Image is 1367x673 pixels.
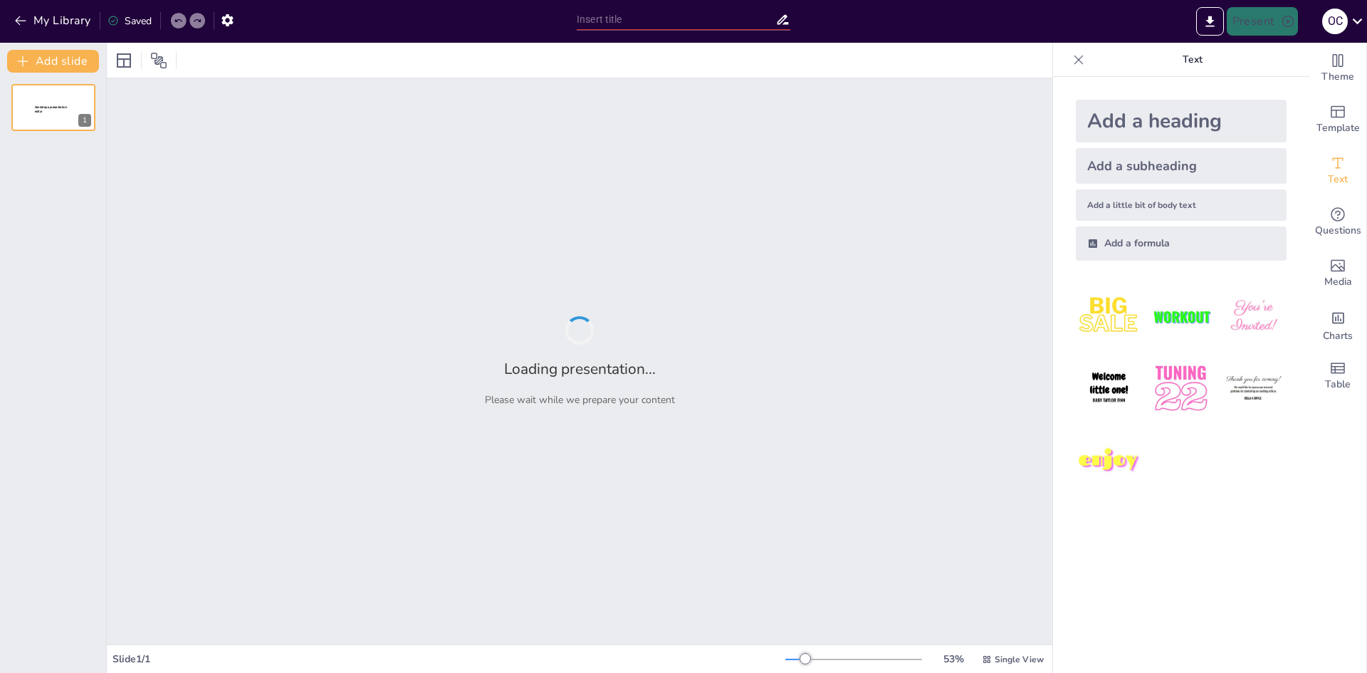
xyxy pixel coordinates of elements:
[1328,172,1348,187] span: Text
[1076,148,1287,184] div: Add a subheading
[7,50,99,73] button: Add slide
[1309,145,1366,197] div: Add text boxes
[11,9,97,32] button: My Library
[1315,223,1361,239] span: Questions
[1322,9,1348,34] div: O C
[1322,7,1348,36] button: O C
[1321,69,1354,85] span: Theme
[11,84,95,131] div: 1
[1324,274,1352,290] span: Media
[1220,355,1287,422] img: 6.jpeg
[1090,43,1295,77] p: Text
[995,654,1044,665] span: Single View
[35,105,67,113] span: Sendsteps presentation editor
[1148,355,1214,422] img: 5.jpeg
[1309,94,1366,145] div: Add ready made slides
[1309,350,1366,402] div: Add a table
[504,359,656,379] h2: Loading presentation...
[1309,43,1366,94] div: Change the overall theme
[1076,100,1287,142] div: Add a heading
[1309,248,1366,299] div: Add images, graphics, shapes or video
[78,114,91,127] div: 1
[1309,299,1366,350] div: Add charts and graphs
[1220,283,1287,350] img: 3.jpeg
[577,9,775,30] input: Insert title
[1076,226,1287,261] div: Add a formula
[485,393,675,407] p: Please wait while we prepare your content
[1227,7,1298,36] button: Present
[1309,197,1366,248] div: Get real-time input from your audience
[1076,428,1142,494] img: 7.jpeg
[112,652,785,666] div: Slide 1 / 1
[1316,120,1360,136] span: Template
[1076,283,1142,350] img: 1.jpeg
[1148,283,1214,350] img: 2.jpeg
[1196,7,1224,36] button: Export to PowerPoint
[1323,328,1353,344] span: Charts
[1076,355,1142,422] img: 4.jpeg
[108,14,152,28] div: Saved
[1076,189,1287,221] div: Add a little bit of body text
[112,49,135,72] div: Layout
[150,52,167,69] span: Position
[1325,377,1351,392] span: Table
[936,652,970,666] div: 53 %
